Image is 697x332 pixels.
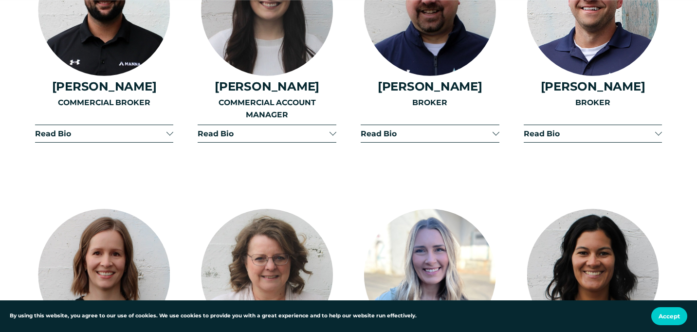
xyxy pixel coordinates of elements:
span: Read Bio [361,129,493,138]
h4: [PERSON_NAME] [524,79,662,93]
p: COMMERCIAL ACCOUNT MANAGER [198,96,336,121]
p: BROKER [524,96,662,109]
span: Accept [659,313,680,320]
p: By using this website, you agree to our use of cookies. We use cookies to provide you with a grea... [10,312,417,320]
span: Read Bio [524,129,656,138]
button: Read Bio [198,125,336,142]
h4: [PERSON_NAME] [361,79,499,93]
h4: [PERSON_NAME] [198,79,336,93]
p: BROKER [361,96,499,109]
p: COMMERCIAL BROKER [35,96,174,109]
button: Accept [651,307,687,325]
button: Read Bio [524,125,662,142]
h4: [PERSON_NAME] [35,79,174,93]
span: Read Bio [198,129,330,138]
button: Read Bio [361,125,499,142]
button: Read Bio [35,125,174,142]
span: Read Bio [35,129,167,138]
